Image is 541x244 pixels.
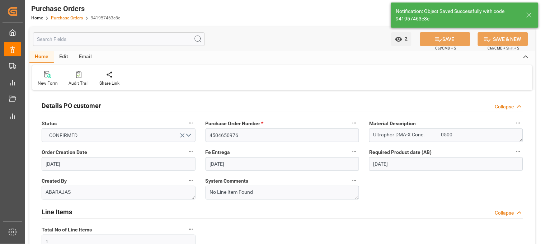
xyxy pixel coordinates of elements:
[403,36,408,42] span: 2
[369,120,416,127] span: Material Description
[186,118,196,128] button: Status
[74,51,97,63] div: Email
[369,157,523,171] input: DD-MM-YYYY
[42,128,196,142] button: open menu
[42,186,196,200] textarea: ABARAJAS
[436,46,456,51] span: Ctrl/CMD + S
[206,157,359,171] input: DD-MM-YYYY
[51,15,83,20] a: Purchase Orders
[29,51,54,63] div: Home
[488,46,519,51] span: Ctrl/CMD + Shift + S
[186,176,196,185] button: Created By
[99,80,119,86] div: Share Link
[42,157,196,171] input: DD-MM-YYYY
[42,177,67,185] span: Created By
[350,118,359,128] button: Purchase Order Number *
[38,80,58,86] div: New Form
[31,3,120,14] div: Purchase Orders
[42,120,57,127] span: Status
[206,186,359,200] textarea: No Line Item Found
[206,149,230,156] span: Fe Entrega
[54,51,74,63] div: Edit
[33,32,205,46] input: Search Fields
[350,147,359,156] button: Fe Entrega
[206,177,249,185] span: System Comments
[42,149,87,156] span: Order Creation Date
[42,101,101,111] h2: Details PO customer
[186,225,196,234] button: Total No of Line Items
[396,8,519,23] div: Notification: Object Saved Successfully with code 941957463c8c
[350,176,359,185] button: System Comments
[420,32,470,46] button: SAVE
[31,15,43,20] a: Home
[495,209,514,217] div: Collapse
[369,128,523,142] textarea: Ultraphor DMA-X Conc. 0500
[69,80,89,86] div: Audit Trail
[42,226,92,234] span: Total No of Line Items
[478,32,528,46] button: SAVE & NEW
[46,132,81,139] span: CONFIRMED
[186,147,196,156] button: Order Creation Date
[514,147,523,156] button: Required Product date (AB)
[495,103,514,111] div: Collapse
[42,207,72,217] h2: Line Items
[369,149,432,156] span: Required Product date (AB)
[206,120,264,127] span: Purchase Order Number
[514,118,523,128] button: Material Description
[391,32,411,46] button: open menu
